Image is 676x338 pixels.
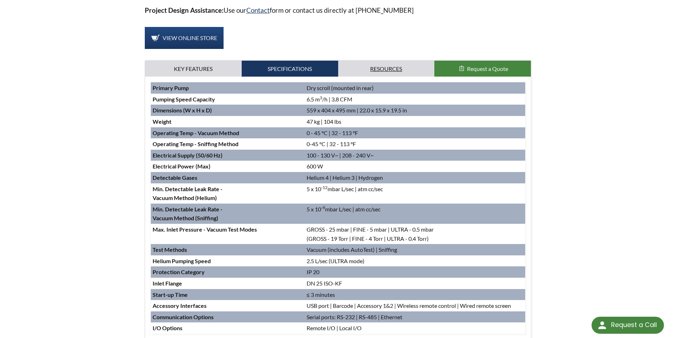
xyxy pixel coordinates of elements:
[321,185,328,190] sup: -12
[305,289,525,300] td: ≤ 3 minutes
[305,161,525,172] td: 600 W
[592,317,664,334] div: Request a Call
[305,150,525,161] td: 100 - 130 V~ | 208 - 240 V~
[305,94,525,105] td: 6.5 m /h | 3.8 CFM
[151,204,305,224] td: Min. Detectable Leak Rate - Vacuum Method (Sniffing)
[151,255,305,267] td: Helium Pumping Speed
[246,6,270,14] a: Contact
[305,183,525,204] td: 5 x 10 mbar L/sec | atm cc/sec
[305,224,525,244] td: GROSS - 25 mbar | FINE - 5 mbar | ULTRA - 0.5 mbar (GROSS - 19 Torr | FINE - 4 Torr | ULTRA - 0.4...
[151,172,305,183] td: Detectable Gases
[151,300,305,311] td: Accessory Interfaces
[305,127,525,139] td: 0 - 45 °C | 32 - 113 °F
[305,172,525,183] td: Helium 4 | Helium 3 | Hydrogen
[151,311,305,323] td: Communication Options
[151,116,305,127] td: Weight
[151,150,305,161] td: Electrical Supply (50/60 Hz)
[242,61,338,77] a: Specifications
[163,34,217,41] span: View Online Store
[321,205,325,210] sup: -9
[145,5,532,16] p: Use our form or contact us directly at [PHONE_NUMBER]
[320,95,322,100] sup: 3
[467,65,508,72] span: Request a Quote
[305,138,525,150] td: 0-45 °C | 32 - 113 °F
[145,27,224,49] a: View Online Store
[145,61,242,77] a: Key Features
[305,105,525,116] td: 559 x 404 x 495 mm | 22.0 x 15.9 x 19.5 in
[305,255,525,267] td: 2.5 L/sec (ULTRA mode)
[597,320,608,331] img: round button
[151,138,305,150] td: Operating Temp - Sniffing Method
[151,161,305,172] td: Electrical Power (Max)
[151,82,305,94] td: Primary Pump
[305,266,525,278] td: IP 20
[305,322,525,334] td: Remote I/O | Local I/O
[305,116,525,127] td: 47 kg | 104 lbs
[305,278,525,289] td: DN 25 ISO-KF
[151,105,305,116] td: Dimensions (W x H x D)
[305,300,525,311] td: USB port | Barcode | Accessory 1&2 | Wireless remote control | Wired remote screen
[305,82,525,94] td: Dry scroll (mounted in rear)
[151,127,305,139] td: Operating Temp - Vacuum Method
[338,61,435,77] a: Resources
[151,94,305,105] td: Pumping Speed Capacity
[145,6,224,14] strong: Project Design Assistance:
[151,322,305,334] td: I/O Options
[434,61,531,77] button: Request a Quote
[305,311,525,323] td: Serial ports: RS-232 | RS-485 | Ethernet
[151,183,305,204] td: Min. Detectable Leak Rate - Vacuum Method (Helium)
[151,289,305,300] td: Start-up Time
[305,204,525,224] td: 5 x 10 mbar L/sec | atm cc/sec
[305,244,525,255] td: Vacuum (includes AutoTest) | Sniffing
[151,266,305,278] td: Protection Category
[151,224,305,244] td: Max. Inlet Pressure - Vacuum Test Modes
[151,278,305,289] td: Inlet Flange
[611,317,657,333] div: Request a Call
[151,244,305,255] td: Test Methods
